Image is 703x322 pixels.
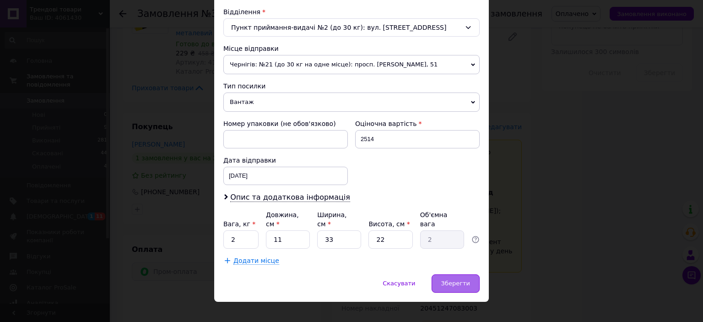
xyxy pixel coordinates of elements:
[223,45,279,52] span: Місце відправки
[223,82,265,90] span: Тип посилки
[383,280,415,287] span: Скасувати
[223,55,480,74] span: Чернігів: №21 (до 30 кг на одне місце): просп. [PERSON_NAME], 51
[368,220,410,228] label: Висота, см
[223,93,480,112] span: Вантаж
[317,211,346,228] label: Ширина, см
[223,18,480,37] div: Пункт приймання-видачі №2 (до 30 кг): вул. [STREET_ADDRESS]
[355,119,480,128] div: Оціночна вартість
[223,220,255,228] label: Вага, кг
[441,280,470,287] span: Зберегти
[420,210,464,229] div: Об'ємна вага
[266,211,299,228] label: Довжина, см
[223,119,348,128] div: Номер упаковки (не обов'язково)
[223,7,480,16] div: Відділення
[233,257,279,265] span: Додати місце
[230,193,350,202] span: Опис та додаткова інформація
[223,156,348,165] div: Дата відправки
